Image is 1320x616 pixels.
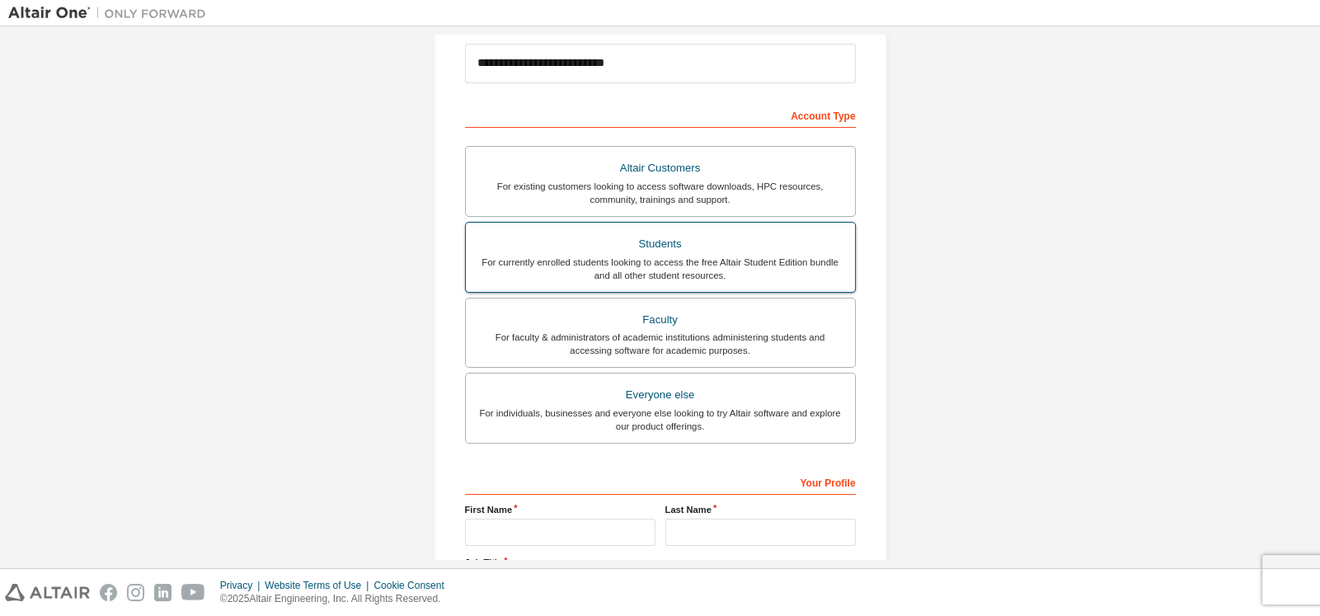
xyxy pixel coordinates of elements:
div: Privacy [220,579,265,592]
div: Students [476,233,845,256]
div: For existing customers looking to access software downloads, HPC resources, community, trainings ... [476,180,845,206]
div: Faculty [476,308,845,332]
img: youtube.svg [181,584,205,601]
div: For individuals, businesses and everyone else looking to try Altair software and explore our prod... [476,407,845,433]
div: Cookie Consent [373,579,453,592]
div: For currently enrolled students looking to access the free Altair Student Edition bundle and all ... [476,256,845,282]
div: Your Profile [465,468,856,495]
p: © 2025 Altair Engineering, Inc. All Rights Reserved. [220,592,454,606]
label: First Name [465,503,655,516]
div: Everyone else [476,383,845,407]
div: Website Terms of Use [265,579,373,592]
div: Altair Customers [476,157,845,180]
div: Account Type [465,101,856,128]
label: Last Name [665,503,856,516]
img: linkedin.svg [154,584,171,601]
label: Job Title [465,556,856,569]
div: For faculty & administrators of academic institutions administering students and accessing softwa... [476,331,845,357]
img: altair_logo.svg [5,584,90,601]
img: facebook.svg [100,584,117,601]
img: instagram.svg [127,584,144,601]
img: Altair One [8,5,214,21]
